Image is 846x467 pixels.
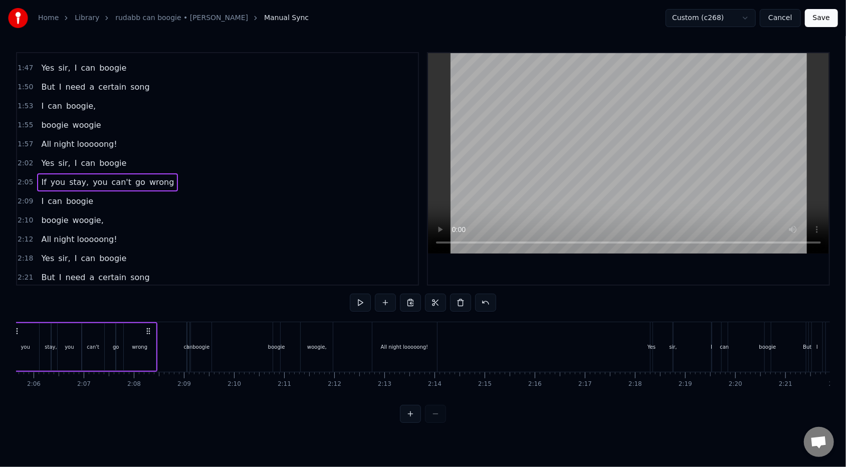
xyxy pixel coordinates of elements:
[803,343,811,351] div: But
[40,176,47,188] span: If
[113,343,119,351] div: go
[50,176,66,188] span: you
[134,176,146,188] span: go
[97,81,127,93] span: certain
[381,343,429,351] div: All night looooong!
[38,13,309,23] nav: breadcrumb
[18,235,33,245] span: 2:12
[80,62,96,74] span: can
[804,427,834,457] div: Open chat
[148,176,175,188] span: wrong
[816,343,818,351] div: I
[74,62,78,74] span: I
[18,101,33,111] span: 1:53
[47,195,63,207] span: can
[779,380,792,388] div: 2:21
[40,272,56,283] span: But
[40,138,118,150] span: All night looooong!
[72,119,102,131] span: woogie
[40,233,118,245] span: All night looooong!
[80,157,96,169] span: can
[89,272,96,283] span: a
[184,343,193,351] div: can
[829,380,842,388] div: 2:22
[268,343,285,351] div: boogie
[77,380,91,388] div: 2:07
[45,343,57,351] div: stay,
[40,195,45,207] span: I
[75,13,99,23] a: Library
[40,81,56,93] span: But
[65,195,94,207] span: boogie
[65,100,97,112] span: boogie,
[57,157,71,169] span: sir,
[8,8,28,28] img: youka
[18,120,33,130] span: 1:55
[760,9,800,27] button: Cancel
[57,62,71,74] span: sir,
[805,9,838,27] button: Save
[18,254,33,264] span: 2:18
[87,343,99,351] div: can't
[74,157,78,169] span: I
[18,82,33,92] span: 1:50
[759,343,776,351] div: boogie
[80,253,96,264] span: can
[58,272,63,283] span: I
[27,380,41,388] div: 2:06
[57,253,71,264] span: sir,
[264,13,309,23] span: Manual Sync
[98,253,127,264] span: boogie
[115,13,248,23] a: rudabb can boogie • [PERSON_NAME]
[18,273,33,283] span: 2:21
[578,380,592,388] div: 2:17
[18,139,33,149] span: 1:57
[720,343,729,351] div: can
[111,176,132,188] span: can't
[18,177,33,187] span: 2:05
[65,343,74,351] div: you
[711,343,712,351] div: I
[478,380,492,388] div: 2:15
[679,380,692,388] div: 2:19
[328,380,341,388] div: 2:12
[132,343,147,351] div: wrong
[729,380,742,388] div: 2:20
[192,343,209,351] div: boogie
[648,343,656,351] div: Yes
[40,253,55,264] span: Yes
[40,100,45,112] span: I
[129,81,150,93] span: song
[18,215,33,225] span: 2:10
[40,214,69,226] span: boogie
[40,62,55,74] span: Yes
[92,176,108,188] span: you
[127,380,141,388] div: 2:08
[89,81,96,93] span: a
[228,380,241,388] div: 2:10
[177,380,191,388] div: 2:09
[68,176,90,188] span: stay,
[307,343,327,351] div: woogie,
[18,63,33,73] span: 1:47
[18,196,33,206] span: 2:09
[428,380,442,388] div: 2:14
[72,214,105,226] span: woogie,
[669,343,677,351] div: sir,
[628,380,642,388] div: 2:18
[528,380,542,388] div: 2:16
[58,81,63,93] span: I
[40,157,55,169] span: Yes
[98,62,127,74] span: boogie
[47,100,63,112] span: can
[74,253,78,264] span: I
[129,272,150,283] span: song
[18,158,33,168] span: 2:02
[378,380,391,388] div: 2:13
[278,380,291,388] div: 2:11
[98,157,127,169] span: boogie
[40,119,69,131] span: boogie
[65,81,87,93] span: need
[38,13,59,23] a: Home
[97,272,127,283] span: certain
